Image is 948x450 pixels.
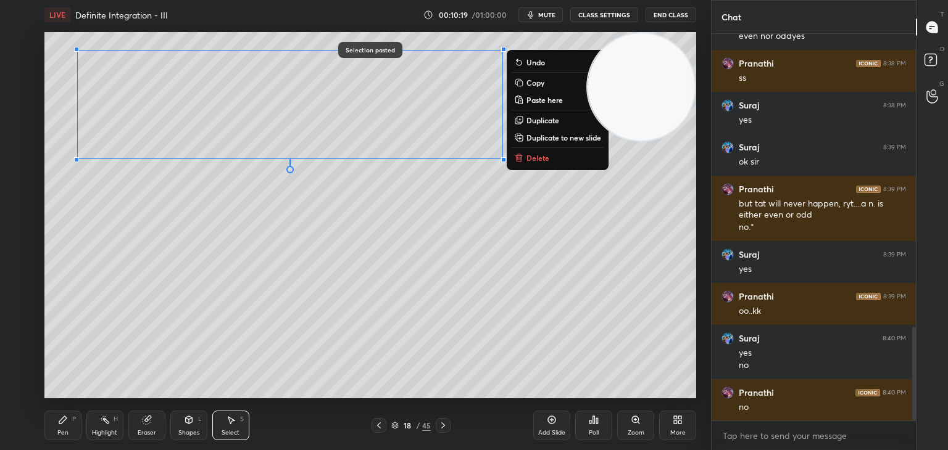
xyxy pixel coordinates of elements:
div: H [114,416,118,422]
p: Delete [526,153,549,163]
div: 18 [401,422,414,429]
p: T [941,10,944,19]
img: 7dcfb828efde48bc9a502dd9d36455b8.jpg [721,183,734,195]
div: 8:39 PM [883,144,906,151]
div: ss [739,72,906,84]
div: Pen [57,430,69,436]
div: grid [712,34,916,421]
div: S [240,416,244,422]
div: no [739,401,906,414]
div: no [739,359,906,372]
div: Add Slide [538,430,565,436]
div: Zoom [628,430,644,436]
p: Copy [526,78,544,88]
p: D [940,44,944,54]
img: 7dcfb828efde48bc9a502dd9d36455b8.jpg [721,290,734,303]
p: Duplicate to new slide [526,133,601,142]
div: yes [739,347,906,359]
div: Select [222,430,239,436]
img: iconic-dark.1390631f.png [856,186,881,193]
div: 8:39 PM [883,186,906,193]
h6: Pranathi [739,184,774,195]
button: Paste here [512,92,604,107]
div: Highlight [92,430,117,436]
img: 7dcfb828efde48bc9a502dd9d36455b8.jpg [721,387,734,399]
div: / [416,422,420,429]
img: 48d19d24f8214c8f85461ad0a993ac84.jpg [721,248,734,261]
div: More [670,430,686,436]
button: mute [518,7,563,22]
div: yes [739,263,906,276]
div: 8:38 PM [883,102,906,109]
img: iconic-dark.1390631f.png [856,293,881,300]
p: Chat [712,1,751,33]
div: Poll [589,430,599,436]
span: mute [538,10,555,19]
button: End Class [646,7,696,22]
div: Eraser [138,430,156,436]
button: Copy [512,75,604,90]
p: Undo [526,57,545,67]
p: Paste here [526,95,563,105]
h4: Definite Integration - III [75,9,168,21]
p: G [939,79,944,88]
div: P [72,416,76,422]
div: L [198,416,202,422]
button: Duplicate [512,113,604,128]
p: Duplicate [526,115,559,125]
div: 8:39 PM [883,293,906,300]
div: 8:40 PM [883,335,906,342]
button: Duplicate to new slide [512,130,604,145]
h6: Suraj [739,100,759,111]
img: 48d19d24f8214c8f85461ad0a993ac84.jpg [721,99,734,112]
div: 8:38 PM [883,60,906,67]
div: oo..kk [739,305,906,317]
div: ok sir [739,156,906,168]
div: LIVE [44,7,70,22]
img: 48d19d24f8214c8f85461ad0a993ac84.jpg [721,332,734,345]
div: Shapes [178,430,199,436]
img: iconic-dark.1390631f.png [855,389,880,396]
div: but tat will never happen, ryt....a n. is either even or odd [739,198,906,221]
button: CLASS SETTINGS [570,7,638,22]
h6: Suraj [739,142,759,153]
img: 48d19d24f8214c8f85461ad0a993ac84.jpg [721,141,734,153]
button: Undo [512,55,604,70]
div: yes [739,114,906,126]
h6: Suraj [739,333,759,344]
div: 8:39 PM [883,251,906,258]
h6: Pranathi [739,58,774,69]
div: 8:40 PM [883,389,906,396]
img: iconic-dark.1390631f.png [856,60,881,67]
h6: Suraj [739,249,759,260]
button: Delete [512,150,604,165]
div: 45 [422,420,431,431]
img: 7dcfb828efde48bc9a502dd9d36455b8.jpg [721,57,734,70]
p: Selection pasted [346,47,395,53]
h6: Pranathi [739,387,774,398]
h6: Pranathi [739,291,774,302]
